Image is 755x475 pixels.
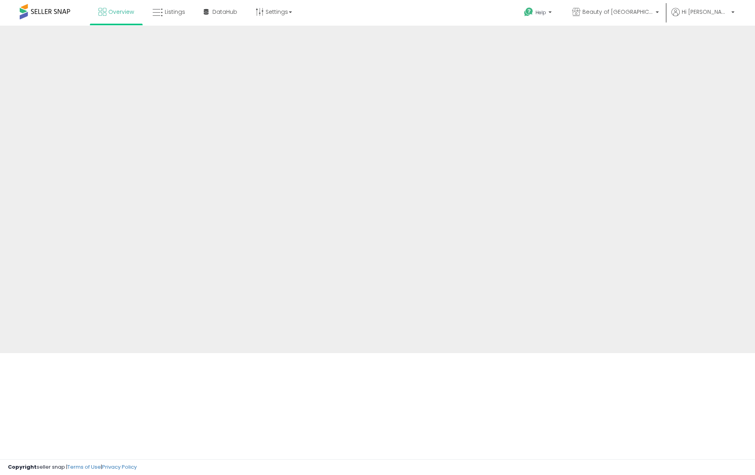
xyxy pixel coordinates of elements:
[165,8,185,16] span: Listings
[524,7,534,17] i: Get Help
[212,8,237,16] span: DataHub
[671,8,735,26] a: Hi [PERSON_NAME]
[682,8,729,16] span: Hi [PERSON_NAME]
[536,9,546,16] span: Help
[518,1,560,26] a: Help
[582,8,653,16] span: Beauty of [GEOGRAPHIC_DATA]
[108,8,134,16] span: Overview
